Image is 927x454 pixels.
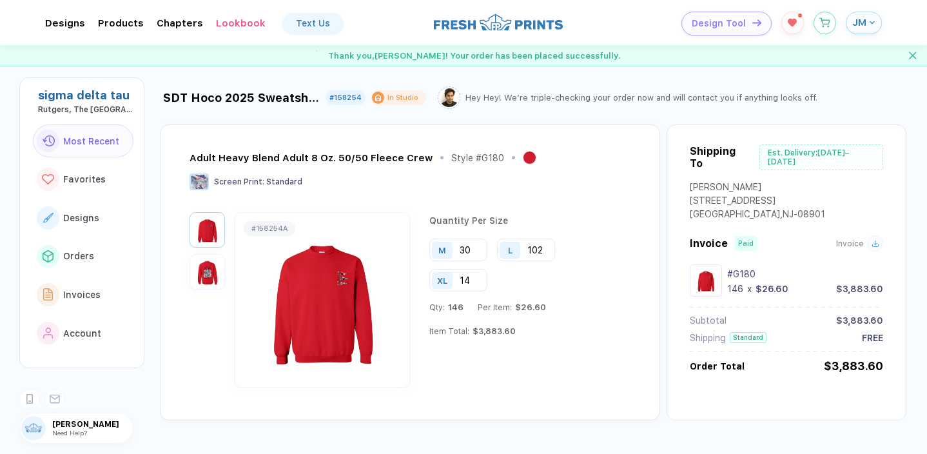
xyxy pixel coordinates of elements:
span: Most Recent [63,136,119,146]
div: Standard [730,332,766,343]
div: Subtotal [690,315,727,326]
sup: 1 [798,14,802,17]
div: In Studio [387,93,418,103]
div: #158254 [329,94,362,102]
div: 146 [727,284,743,294]
div: sigma delta tau [38,88,133,102]
button: Design Toolicon [681,12,772,35]
div: Quantity Per Size [429,215,627,239]
div: Style # G180 [451,153,504,163]
div: Shipping [690,333,726,343]
span: Invoices [63,290,101,300]
div: Text Us [296,18,330,28]
img: Tariq.png [440,88,458,107]
div: $3,883.60 [836,284,883,294]
img: user profile [21,416,46,440]
span: Need Help? [52,429,87,437]
div: ProductsToggle dropdown menu [98,17,144,29]
span: [PERSON_NAME] [52,420,133,429]
span: Orders [63,251,94,261]
span: Screen Print : [214,177,264,186]
div: Lookbook [216,17,266,29]
div: $3,883.60 [824,359,883,373]
span: 146 [445,302,463,312]
span: Invoice [836,239,864,248]
span: Standard [266,177,302,186]
img: 3e98b505-856e-4cc6-9e39-43373bb0316b_nt_front_1757736912587.jpg [193,215,222,244]
span: Design Tool [692,18,746,29]
button: link to iconFavorites [33,163,133,196]
div: # 158254A [251,224,288,233]
div: Rutgers, The State University of New Jersey: New Brunswick/Piscataway Campus [38,105,133,114]
div: [GEOGRAPHIC_DATA] , NJ - 08901 [690,209,825,222]
img: link to icon [42,174,54,185]
img: link to icon [43,328,54,339]
div: $26.60 [756,284,788,294]
div: [STREET_ADDRESS] [690,195,825,209]
img: Screen Print [190,173,209,190]
img: link to icon [43,213,54,222]
div: x [746,284,753,294]
div: Item Total: [429,326,516,336]
div: Shipping To [690,145,750,170]
span: Favorites [63,174,106,184]
img: 3e98b505-856e-4cc6-9e39-43373bb0316b_nt_front_1757736912587.jpg [693,268,719,293]
div: Paid [738,239,754,248]
img: 3e98b505-856e-4cc6-9e39-43373bb0316b_nt_front_1757736912587.jpg [239,224,406,375]
div: Per Item: [478,302,546,312]
button: link to iconOrders [33,240,133,273]
div: FREE [862,333,883,343]
a: Text Us [283,13,343,34]
span: Designs [63,213,99,223]
div: LookbookToggle dropdown menu chapters [216,17,266,29]
div: [PERSON_NAME] [690,182,825,195]
div: Order Total [690,361,745,371]
div: L [508,245,512,255]
button: link to iconMost Recent [33,124,133,158]
img: logo [434,12,563,32]
span: $26.60 [512,302,546,312]
div: Est. Delivery: [DATE]–[DATE] [759,144,883,170]
span: Thank you, [PERSON_NAME] ! Your order has been placed successfully. [328,51,621,61]
div: $3,883.60 [836,315,883,326]
span: Invoice [690,237,728,250]
div: #G180 [727,269,883,279]
img: icon [752,19,761,26]
div: SDT Hoco 2025 Sweatshirt [163,91,320,104]
div: Hey Hey! We’re triple-checking your order now and will contact you if anything looks off. [465,93,817,103]
div: ChaptersToggle dropdown menu chapters [157,17,203,29]
button: link to iconDesigns [33,201,133,235]
div: Qty: [429,302,463,312]
img: 3e98b505-856e-4cc6-9e39-43373bb0316b_nt_back_1757736912593.jpg [193,257,222,286]
span: $3,883.60 [469,326,516,336]
span: JM [852,17,866,28]
img: link to icon [43,288,54,301]
span: Account [63,328,101,339]
img: link to icon [42,135,55,146]
button: link to iconAccount [33,317,133,350]
button: link to iconInvoices [33,278,133,311]
img: success gif [306,45,327,66]
div: XL [437,275,447,285]
button: JM [846,12,882,34]
div: Adult Heavy Blend Adult 8 Oz. 50/50 Fleece Crew [190,152,433,164]
div: M [438,245,446,255]
div: DesignsToggle dropdown menu [45,17,85,29]
img: link to icon [43,250,54,262]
